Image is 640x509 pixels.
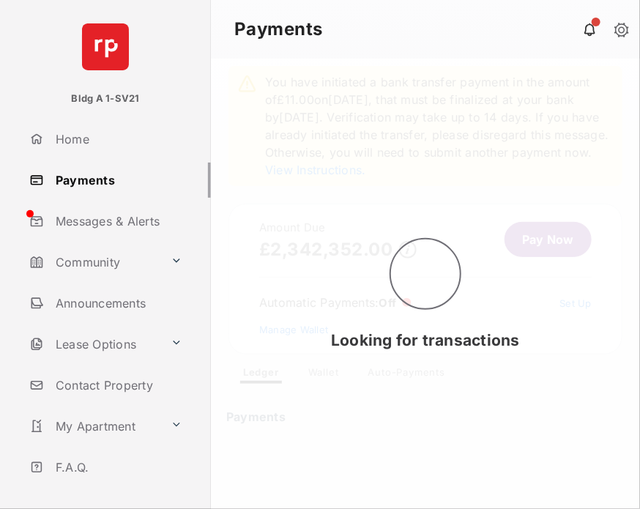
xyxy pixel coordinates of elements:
[23,368,211,403] a: Contact Property
[331,331,520,349] span: Looking for transactions
[23,245,165,280] a: Community
[23,450,211,485] a: F.A.Q.
[23,122,211,157] a: Home
[23,204,211,239] a: Messages & Alerts
[71,92,139,106] p: Bldg A 1-SV21
[82,23,129,70] img: svg+xml;base64,PHN2ZyB4bWxucz0iaHR0cDovL3d3dy53My5vcmcvMjAwMC9zdmciIHdpZHRoPSI2NCIgaGVpZ2h0PSI2NC...
[23,327,165,362] a: Lease Options
[23,286,211,321] a: Announcements
[234,21,617,38] strong: Payments
[23,409,165,444] a: My Apartment
[23,163,211,198] a: Payments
